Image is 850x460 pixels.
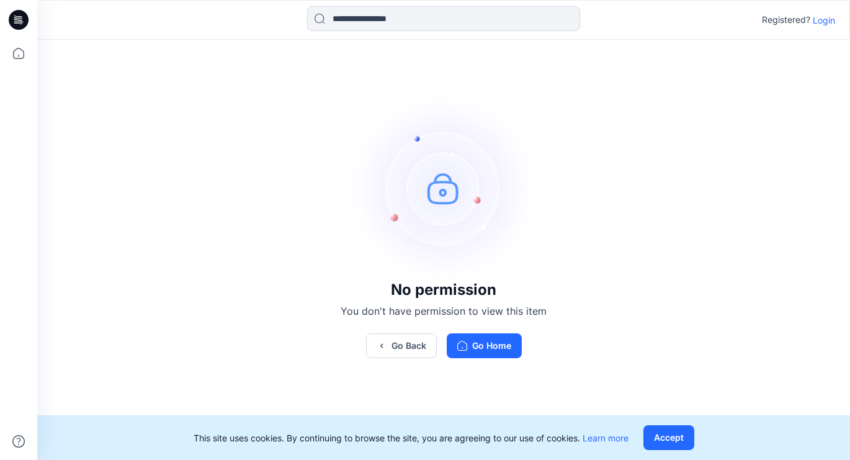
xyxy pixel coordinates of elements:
[447,333,522,358] button: Go Home
[194,431,629,444] p: This site uses cookies. By continuing to browse the site, you are agreeing to our use of cookies.
[341,281,547,299] h3: No permission
[341,304,547,318] p: You don't have permission to view this item
[762,12,810,27] p: Registered?
[813,14,835,27] p: Login
[351,95,537,281] img: no-perm.svg
[366,333,437,358] button: Go Back
[643,425,694,450] button: Accept
[583,433,629,443] a: Learn more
